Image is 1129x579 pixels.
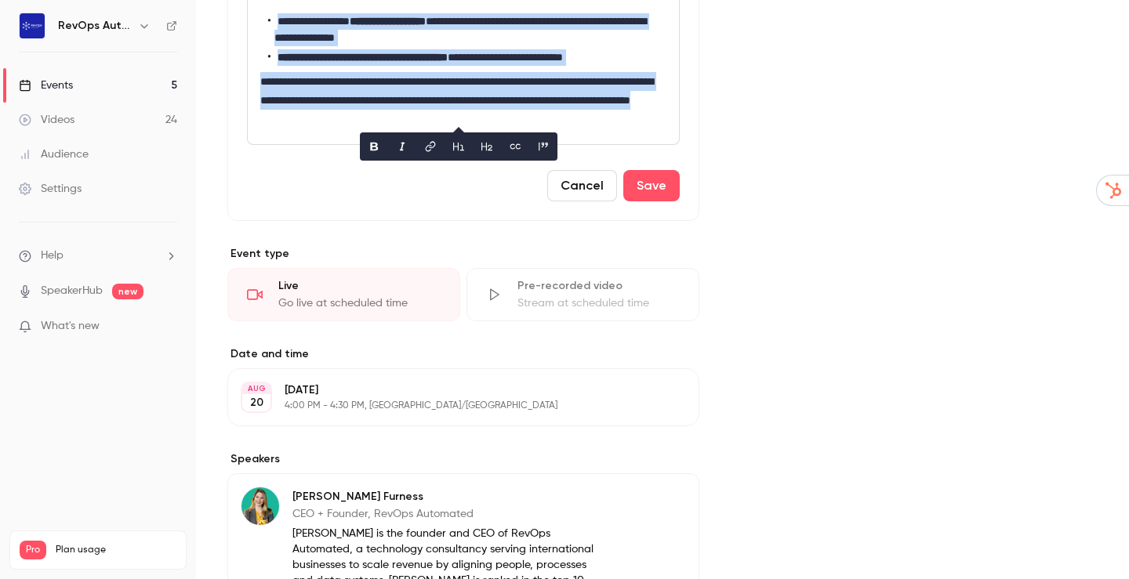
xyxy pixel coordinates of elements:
[41,248,64,264] span: Help
[250,395,263,411] p: 20
[292,489,597,505] p: [PERSON_NAME] Furness
[227,246,699,262] p: Event type
[285,400,616,412] p: 4:00 PM - 4:30 PM, [GEOGRAPHIC_DATA]/[GEOGRAPHIC_DATA]
[390,134,415,159] button: italic
[56,544,176,556] span: Plan usage
[242,383,270,394] div: AUG
[241,487,279,525] img: Natalie Furness
[20,13,45,38] img: RevOps Automated
[418,134,443,159] button: link
[19,147,89,162] div: Audience
[19,78,73,93] div: Events
[361,134,387,159] button: bold
[547,170,617,201] button: Cancel
[158,320,177,334] iframe: Noticeable Trigger
[227,451,699,467] label: Speakers
[19,112,74,128] div: Videos
[292,506,597,522] p: CEO + Founder, RevOps Automated
[19,248,177,264] li: help-dropdown-opener
[58,18,132,34] h6: RevOps Automated
[517,278,680,294] div: Pre-recorded video
[227,346,699,362] label: Date and time
[466,268,699,321] div: Pre-recorded videoStream at scheduled time
[278,278,441,294] div: Live
[285,382,616,398] p: [DATE]
[623,170,680,201] button: Save
[227,268,460,321] div: LiveGo live at scheduled time
[19,181,82,197] div: Settings
[278,295,441,311] div: Go live at scheduled time
[517,295,680,311] div: Stream at scheduled time
[41,283,103,299] a: SpeakerHub
[41,318,100,335] span: What's new
[112,284,143,299] span: new
[20,541,46,559] span: Pro
[531,134,556,159] button: blockquote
